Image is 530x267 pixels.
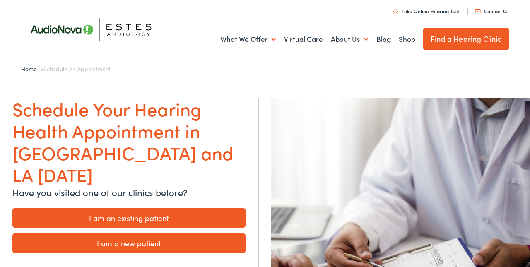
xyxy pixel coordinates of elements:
[21,65,110,73] span: »
[475,7,508,14] a: Contact Us
[284,24,323,55] a: Virtual Care
[393,9,398,14] img: utility icon
[12,185,246,199] p: Have you visited one of our clinics before?
[220,24,276,55] a: What We Offer
[12,208,246,228] a: I am an existing patient
[12,98,246,185] h1: Schedule Your Hearing Health Appointment in [GEOGRAPHIC_DATA] and LA [DATE]
[331,24,369,55] a: About Us
[393,7,459,14] a: Take Online Hearing Test
[21,65,41,73] a: Home
[376,24,391,55] a: Blog
[43,65,110,73] span: Schedule an Appointment
[423,28,509,50] a: Find a Hearing Clinic
[12,233,246,253] a: I am a new patient
[399,24,415,55] a: Shop
[475,9,481,13] img: utility icon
